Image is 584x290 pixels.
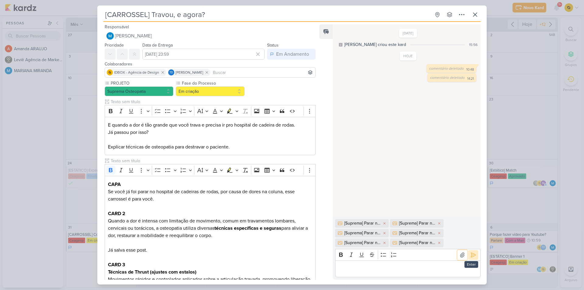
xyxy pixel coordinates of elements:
[399,230,436,236] div: [Suprema] Parar no Hospital - 05.png
[108,181,121,187] strong: CAPA
[115,32,152,40] span: [PERSON_NAME]
[267,49,316,60] button: Em Andamento
[429,66,464,71] span: comentário deletado
[466,67,474,72] div: 10:48
[108,188,312,203] p: Se você já foi parar no hospital de cadeiras de rodas, por causa de dores na coluna, esse carross...
[105,61,316,67] div: Colaboradores
[469,42,478,47] div: 15:56
[108,129,312,136] p: Já passou por isso?
[108,211,125,217] strong: CARD 2
[109,158,316,164] input: Texto sem título
[105,164,316,176] div: Editor toolbar
[108,269,196,275] strong: Técnicas de Thrust (ajustes com estalos)
[108,262,125,268] strong: CARD 3
[267,43,279,48] label: Status
[114,70,159,75] span: IDBOX - Agência de Design
[344,220,381,226] div: [Suprema] Parar no Hospital - 02.png
[344,239,381,246] div: [Suprema] Parar no Hospital - 06.png
[181,80,245,86] label: Fase do Processo
[105,24,129,30] label: Responsável
[105,117,316,155] div: Editor editing area: main
[108,143,312,151] p: Explicar técnicas de osteopatia para destravar o paciente.
[168,69,174,75] div: Thais de carvalho
[335,249,481,261] div: Editor toolbar
[464,261,478,268] div: Enter
[344,230,381,236] div: [Suprema] Parar no Hospital - 04.png
[105,30,316,41] button: [PERSON_NAME]
[106,32,114,40] img: MARIANA MIRANDA
[169,71,173,74] p: Td
[176,70,203,75] span: [PERSON_NAME]
[142,49,265,60] input: Select a date
[108,217,312,239] p: Quando a dor é intensa com limitação de movimento, comum em travamentos lombares, cervicais ou to...
[107,69,113,75] img: IDBOX - Agência de Design
[214,225,281,231] strong: técnicas específicas e seguras
[108,246,312,254] p: Já salva esse post.
[430,75,465,80] span: comentário deletado
[105,43,124,48] label: Prioridade
[176,86,245,96] button: Em criação
[103,9,431,20] input: Kard Sem Título
[335,260,481,277] div: Editor editing area: main
[142,43,173,48] label: Data de Entrega
[399,239,436,246] div: [Suprema] Parar no Hospital - 01.png
[212,69,314,76] input: Buscar
[105,86,173,96] button: Suprema Osteopatia
[109,99,316,105] input: Texto sem título
[110,80,173,86] label: PROJETO
[467,76,474,81] div: 14:21
[344,41,406,48] div: [PERSON_NAME] criou este kard
[276,51,309,58] div: Em Andamento
[108,121,312,129] p: E quando a dor é tão grande que você trava e precisa ir pro hospital de cadeira de rodas.
[399,220,436,226] div: [Suprema] Parar no Hospital - 03.png
[105,105,316,117] div: Editor toolbar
